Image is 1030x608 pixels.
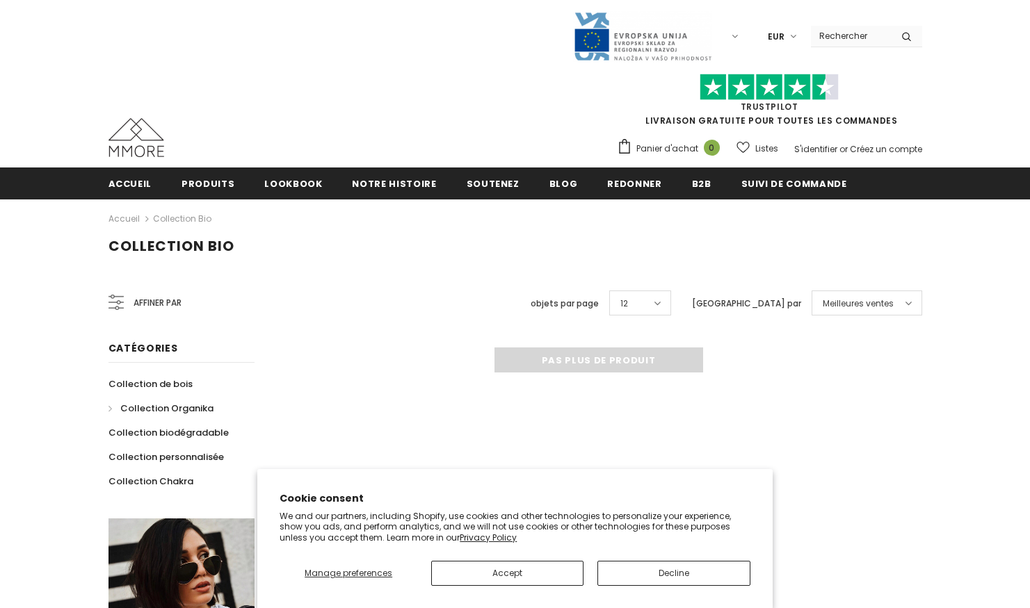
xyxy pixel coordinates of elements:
a: Collection de bois [108,372,193,396]
a: Collection biodégradable [108,420,229,445]
img: Faites confiance aux étoiles pilotes [700,74,839,101]
a: Privacy Policy [460,532,517,543]
img: Cas MMORE [108,118,164,157]
button: Accept [431,561,584,586]
a: S'identifier [794,143,837,155]
a: Panier d'achat 0 [617,138,727,159]
span: soutenez [467,177,520,190]
a: Suivi de commande [741,167,847,199]
a: Lookbook [264,167,322,199]
span: Meilleures ventes [823,297,894,311]
span: B2B [692,177,711,190]
button: Decline [597,561,750,586]
a: Blog [549,167,578,199]
span: Produits [182,177,234,190]
span: Collection Chakra [108,475,193,488]
span: Collection de bois [108,377,193,391]
span: Manage preferences [305,567,392,579]
span: Blog [549,177,578,190]
a: B2B [692,167,711,199]
span: Panier d'achat [636,142,698,156]
span: or [839,143,848,155]
span: Listes [755,142,778,156]
span: LIVRAISON GRATUITE POUR TOUTES LES COMMANDES [617,80,922,126]
a: Accueil [108,211,140,227]
span: 0 [704,140,720,156]
label: objets par page [531,297,599,311]
a: Collection Bio [153,213,211,224]
a: Collection Organika [108,396,214,420]
span: Redonner [607,177,661,190]
span: Collection personnalisée [108,450,224,463]
a: Produits [182,167,234,199]
a: Créez un compte [850,143,922,155]
a: soutenez [467,167,520,199]
img: Javni Razpis [573,11,712,62]
a: Collection Chakra [108,469,193,493]
button: Manage preferences [280,561,417,586]
span: Notre histoire [352,177,436,190]
a: Accueil [108,167,152,199]
a: Notre histoire [352,167,436,199]
input: Search Site [811,26,891,46]
a: TrustPilot [741,101,798,113]
h2: Cookie consent [280,491,750,506]
span: Affiner par [134,295,182,311]
span: Accueil [108,177,152,190]
span: 12 [620,297,628,311]
label: [GEOGRAPHIC_DATA] par [692,297,801,311]
span: EUR [768,30,784,44]
span: Collection Organika [120,402,214,415]
p: We and our partners, including Shopify, use cookies and other technologies to personalize your ex... [280,511,750,543]
a: Javni Razpis [573,30,712,42]
span: Catégories [108,341,178,355]
a: Collection personnalisée [108,445,224,469]
span: Suivi de commande [741,177,847,190]
a: Redonner [607,167,661,199]
span: Collection Bio [108,236,234,256]
span: Collection biodégradable [108,426,229,439]
a: Listes [737,136,778,161]
span: Lookbook [264,177,322,190]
